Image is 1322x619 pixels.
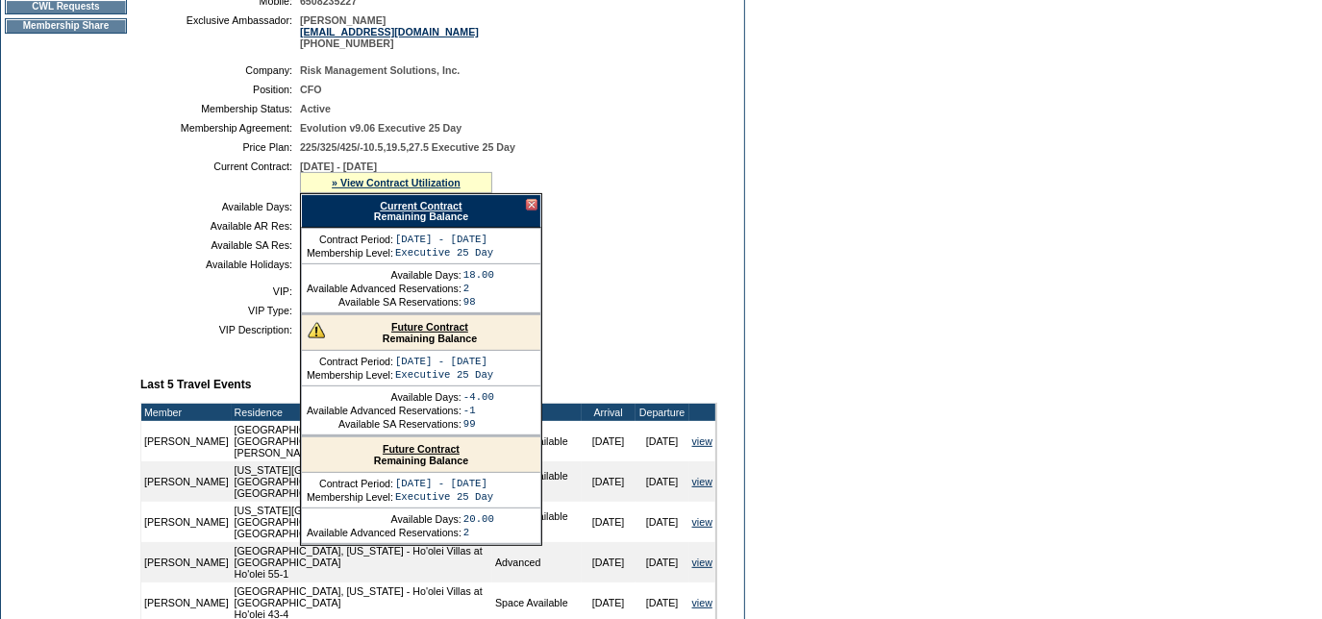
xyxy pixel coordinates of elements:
span: [DATE] - [DATE] [300,161,377,172]
td: Available Days: [148,201,292,212]
td: Exclusive Ambassador: [148,14,292,49]
a: view [692,516,712,528]
td: Price Plan: [148,141,292,153]
td: Available AR Res: [148,220,292,232]
td: Arrival [582,404,636,421]
a: Future Contract [383,443,460,455]
td: Available Advanced Reservations: [307,405,461,416]
td: 20.00 [463,513,494,525]
span: CFO [300,84,322,95]
a: [EMAIL_ADDRESS][DOMAIN_NAME] [300,26,479,37]
td: [GEOGRAPHIC_DATA], [GEOGRAPHIC_DATA] - [GEOGRAPHIC_DATA] [PERSON_NAME] 603 [232,421,492,461]
td: [DATE] - [DATE] [395,234,493,245]
td: VIP Description: [148,324,292,335]
div: Remaining Balance [302,437,540,473]
td: [US_STATE][GEOGRAPHIC_DATA], [US_STATE][GEOGRAPHIC_DATA] [GEOGRAPHIC_DATA] [232,461,492,502]
td: Available Holidays: [148,259,292,270]
td: Position: [148,84,292,95]
td: Available Days: [307,391,461,403]
td: [DATE] [582,502,636,542]
td: Membership Level: [307,247,393,259]
td: Departure [636,404,689,421]
a: view [692,557,712,568]
td: Membership Level: [307,491,393,503]
td: Membership Status: [148,103,292,114]
span: Evolution v9.06 Executive 25 Day [300,122,461,134]
td: [DATE] [636,461,689,502]
td: Executive 25 Day [395,491,493,503]
span: 225/325/425/-10.5,19.5,27.5 Executive 25 Day [300,141,515,153]
td: [DATE] [636,542,689,582]
td: Membership Agreement: [148,122,292,134]
td: [GEOGRAPHIC_DATA], [US_STATE] - Ho'olei Villas at [GEOGRAPHIC_DATA] Ho'olei 55-1 [232,542,492,582]
td: [DATE] - [DATE] [395,478,493,489]
a: » View Contract Utilization [332,177,461,188]
a: Current Contract [380,200,461,211]
td: Current Contract: [148,161,292,193]
td: 18.00 [463,269,494,281]
td: Contract Period: [307,356,393,367]
td: [DATE] [636,502,689,542]
td: Contract Period: [307,478,393,489]
td: Company: [148,64,292,76]
td: [PERSON_NAME] [141,502,232,542]
img: There are insufficient days and/or tokens to cover this reservation [308,321,325,338]
td: 98 [463,296,494,308]
td: [DATE] [636,421,689,461]
td: Available SA Reservations: [307,296,461,308]
td: Member [141,404,232,421]
td: [US_STATE][GEOGRAPHIC_DATA], [US_STATE][GEOGRAPHIC_DATA] [GEOGRAPHIC_DATA] 24B [232,502,492,542]
td: Available Days: [307,513,461,525]
td: Available SA Reservations: [307,418,461,430]
td: 2 [463,527,494,538]
a: view [692,476,712,487]
td: [PERSON_NAME] [141,542,232,582]
td: Residence [232,404,492,421]
td: [DATE] [582,461,636,502]
td: VIP: [148,285,292,297]
td: Executive 25 Day [395,247,493,259]
td: VIP Type: [148,305,292,316]
td: [PERSON_NAME] [141,461,232,502]
span: Active [300,103,331,114]
td: Available Advanced Reservations: [307,283,461,294]
div: Remaining Balance [301,194,541,228]
span: Risk Management Solutions, Inc. [300,64,460,76]
td: -1 [463,405,494,416]
td: 99 [463,418,494,430]
td: Contract Period: [307,234,393,245]
td: [DATE] - [DATE] [395,356,493,367]
td: -4.00 [463,391,494,403]
a: view [692,435,712,447]
td: Available SA Res: [148,239,292,251]
td: Membership Level: [307,369,393,381]
td: Executive 25 Day [395,369,493,381]
td: Membership Share [5,18,127,34]
a: Future Contract [391,321,468,333]
td: 2 [463,283,494,294]
div: Remaining Balance [302,315,540,351]
span: [PERSON_NAME] [PHONE_NUMBER] [300,14,479,49]
td: Available Days: [307,269,461,281]
td: [DATE] [582,542,636,582]
b: Last 5 Travel Events [140,378,251,391]
a: view [692,597,712,608]
td: Available Advanced Reservations: [307,527,461,538]
td: [DATE] [582,421,636,461]
td: [PERSON_NAME] [141,421,232,461]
